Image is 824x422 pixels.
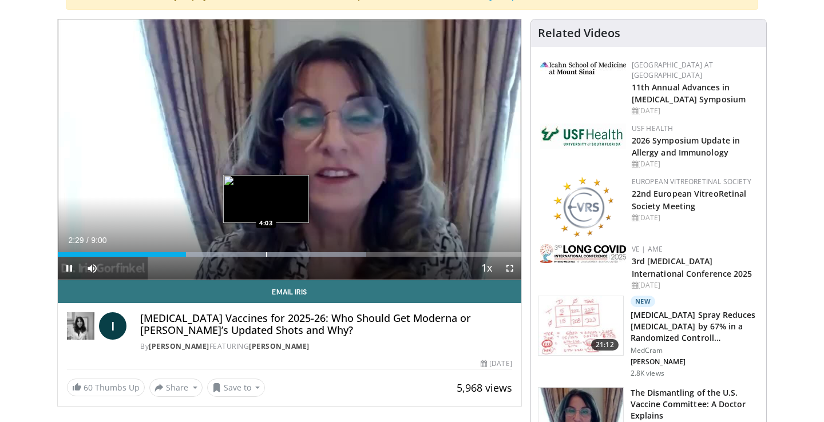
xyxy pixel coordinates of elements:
a: Email Iris [58,280,521,303]
h4: Related Videos [538,26,620,40]
p: [PERSON_NAME] [631,357,759,367]
span: 5,968 views [457,381,512,395]
div: By FEATURING [140,341,512,352]
span: 9:00 [91,236,106,245]
div: [DATE] [632,280,757,290]
img: 3aa743c9-7c3f-4fab-9978-1464b9dbe89c.png.150x105_q85_autocrop_double_scale_upscale_version-0.2.jpg [540,62,626,74]
a: 11th Annual Advances in [MEDICAL_DATA] Symposium [632,82,746,105]
a: [PERSON_NAME] [249,341,310,351]
a: 3rd [MEDICAL_DATA] International Conference 2025 [632,256,752,278]
span: 2:29 [68,236,84,245]
img: ee0f788f-b72d-444d-91fc-556bb330ec4c.png.150x105_q85_autocrop_double_scale_upscale_version-0.2.png [553,177,613,237]
img: Dr. Iris Gorfinkel [67,312,94,340]
h3: The Dismantling of the U.S. Vaccine Committee: A Doctor Explains [631,387,759,421]
video-js: Video Player [58,19,521,280]
img: 500bc2c6-15b5-4613-8fa2-08603c32877b.150x105_q85_crop-smart_upscale.jpg [538,296,623,356]
a: 22nd European VitreoRetinal Society Meeting [632,188,747,211]
div: [DATE] [632,106,757,116]
a: 2026 Symposium Update in Allergy and Immunology [632,135,740,158]
a: [PERSON_NAME] [149,341,209,351]
a: I [99,312,126,340]
img: image.jpeg [223,175,309,223]
p: MedCram [631,346,759,355]
p: New [631,296,656,307]
button: Fullscreen [498,257,521,280]
h4: [MEDICAL_DATA] Vaccines for 2025-26: Who Should Get Moderna or [PERSON_NAME]’s Updated Shots and ... [140,312,512,337]
a: 21:12 New [MEDICAL_DATA] Spray Reduces [MEDICAL_DATA] by 67% in a Randomized Controll… MedCram [P... [538,296,759,378]
span: 21:12 [591,339,619,351]
img: a2792a71-925c-4fc2-b8ef-8d1b21aec2f7.png.150x105_q85_autocrop_double_scale_upscale_version-0.2.jpg [540,244,626,263]
a: European VitreoRetinal Society [632,177,751,186]
button: Save to [207,379,266,397]
div: [DATE] [481,359,512,369]
button: Share [149,379,203,397]
a: [GEOGRAPHIC_DATA] at [GEOGRAPHIC_DATA] [632,60,713,80]
a: USF Health [632,124,674,133]
h3: [MEDICAL_DATA] Spray Reduces [MEDICAL_DATA] by 67% in a Randomized Controll… [631,309,759,344]
a: 60 Thumbs Up [67,379,145,396]
a: VE | AME [632,244,663,254]
img: 6ba8804a-8538-4002-95e7-a8f8012d4a11.png.150x105_q85_autocrop_double_scale_upscale_version-0.2.jpg [540,124,626,149]
button: Pause [58,257,81,280]
button: Playback Rate [476,257,498,280]
div: [DATE] [632,213,757,223]
div: [DATE] [632,159,757,169]
p: 2.8K views [631,369,664,378]
span: 60 [84,382,93,393]
div: Progress Bar [58,252,521,257]
button: Mute [81,257,104,280]
span: / [86,236,89,245]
